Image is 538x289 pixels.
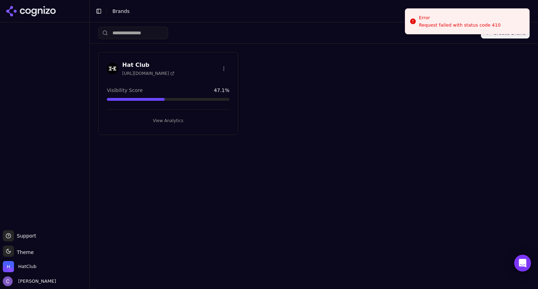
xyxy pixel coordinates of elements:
div: Open Intercom Messenger [514,255,531,272]
span: Support [14,232,36,239]
button: Open organization switcher [3,261,36,272]
nav: breadcrumb [112,8,518,15]
img: Hat Club [107,63,118,74]
div: Request failed with status code 410 [419,22,501,28]
span: 47.1 % [214,87,229,94]
span: Theme [14,249,34,255]
span: Visibility Score [107,87,143,94]
button: Open user button [3,276,56,286]
h3: Hat Club [122,61,174,69]
span: Brands [112,8,130,14]
span: [URL][DOMAIN_NAME] [122,71,174,76]
img: HatClub [3,261,14,272]
span: HatClub [18,263,36,270]
img: Chris Hayes [3,276,13,286]
span: [PERSON_NAME] [15,278,56,284]
button: View Analytics [107,115,229,126]
div: Error [419,14,501,21]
